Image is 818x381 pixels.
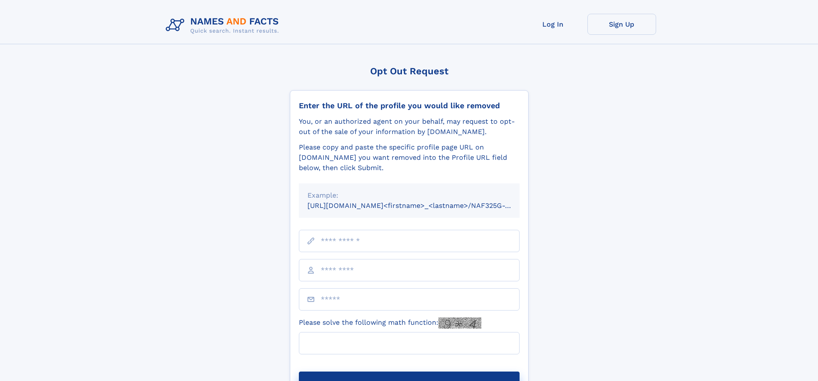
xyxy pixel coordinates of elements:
[519,14,587,35] a: Log In
[587,14,656,35] a: Sign Up
[162,14,286,37] img: Logo Names and Facts
[299,116,520,137] div: You, or an authorized agent on your behalf, may request to opt-out of the sale of your informatio...
[307,201,536,210] small: [URL][DOMAIN_NAME]<firstname>_<lastname>/NAF325G-xxxxxxxx
[290,66,529,76] div: Opt Out Request
[307,190,511,201] div: Example:
[299,142,520,173] div: Please copy and paste the specific profile page URL on [DOMAIN_NAME] you want removed into the Pr...
[299,317,481,329] label: Please solve the following math function:
[299,101,520,110] div: Enter the URL of the profile you would like removed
